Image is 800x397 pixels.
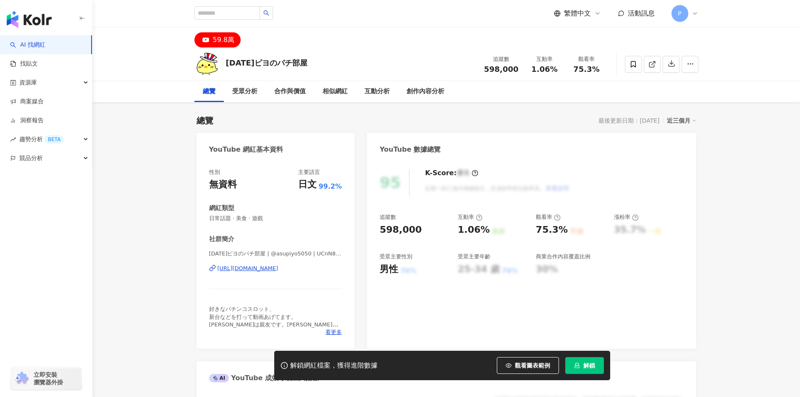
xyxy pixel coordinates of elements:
div: 受眾主要性別 [380,253,412,260]
div: 商業合作內容覆蓋比例 [536,253,590,260]
div: 受眾主要年齡 [458,253,490,260]
span: 趨勢分析 [19,130,64,149]
img: chrome extension [13,372,30,385]
div: 解鎖網紅檔案，獲得進階數據 [290,361,378,370]
a: 洞察報告 [10,116,44,125]
div: 追蹤數 [484,55,519,63]
div: YouTube 數據總覽 [380,145,441,154]
span: 繁體中文 [564,9,591,18]
span: [DATE]ピヨのパチ部屋 | @asupiyo5050 | UCnN8cnLH9EPKfQvMh3umoUw [209,250,342,258]
div: 社群簡介 [209,235,234,244]
span: 99.2% [319,182,342,191]
div: 漲粉率 [614,213,639,221]
div: 互動率 [529,55,561,63]
span: 日常話題 · 美食 · 遊戲 [209,215,342,222]
img: logo [7,11,52,28]
div: YouTube 網紅基本資料 [209,145,283,154]
div: 觀看率 [536,213,561,221]
div: 受眾分析 [232,87,257,97]
div: 日文 [298,178,317,191]
a: 找貼文 [10,60,38,68]
div: 1.06% [458,223,490,237]
div: 總覽 [203,87,215,97]
button: 59.8萬 [194,32,241,47]
div: 男性 [380,263,398,276]
span: 75.3% [573,65,599,74]
div: 598,000 [380,223,422,237]
div: K-Score : [425,168,478,178]
a: [URL][DOMAIN_NAME] [209,265,342,272]
div: 互動率 [458,213,483,221]
span: 598,000 [484,65,519,74]
div: [DATE]ピヨのパチ部屋 [226,58,308,68]
div: 主要語言 [298,168,320,176]
a: searchAI 找網紅 [10,41,45,49]
span: lock [574,363,580,368]
div: 最後更新日期：[DATE] [598,117,659,124]
div: 相似網紅 [323,87,348,97]
span: 資源庫 [19,73,37,92]
span: 活動訊息 [628,9,655,17]
span: search [263,10,269,16]
div: 觀看率 [571,55,603,63]
div: 總覽 [197,115,213,126]
div: 75.3% [536,223,568,237]
div: [URL][DOMAIN_NAME] [218,265,278,272]
div: 創作內容分析 [407,87,444,97]
span: 看更多 [325,329,342,336]
a: 商案媒合 [10,97,44,106]
div: 追蹤數 [380,213,396,221]
div: 59.8萬 [213,34,235,46]
span: 立即安裝 瀏覽器外掛 [34,371,63,386]
span: 競品分析 [19,149,43,168]
div: 無資料 [209,178,237,191]
a: chrome extension立即安裝 瀏覽器外掛 [11,367,81,390]
div: BETA [45,135,64,144]
div: 性別 [209,168,220,176]
button: 觀看圖表範例 [497,357,559,374]
img: KOL Avatar [194,52,220,77]
span: 好きなパチンコスロット、 新台などを打って動画あげてます。 [PERSON_NAME]は親友です。[PERSON_NAME]は実兄です。 ※現在YouTube以外でのSNSによるメディア露出は一... [209,306,340,358]
div: 合作與價值 [274,87,306,97]
span: 1.06% [531,65,557,74]
div: 網紅類型 [209,204,234,213]
span: 解鎖 [583,362,595,369]
div: 互動分析 [365,87,390,97]
span: P [678,9,681,18]
span: 觀看圖表範例 [515,362,550,369]
button: 解鎖 [565,357,604,374]
span: rise [10,137,16,142]
div: 近三個月 [667,115,696,126]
